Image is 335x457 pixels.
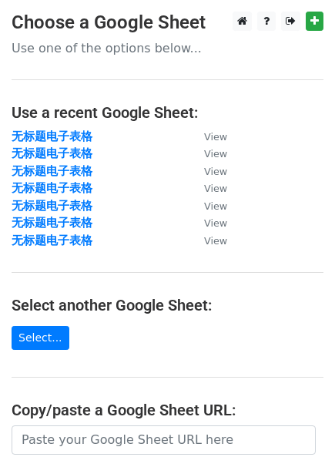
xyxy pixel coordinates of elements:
[12,234,92,247] a: 无标题电子表格
[12,164,92,178] a: 无标题电子表格
[204,183,227,194] small: View
[12,146,92,160] a: 无标题电子表格
[12,425,316,455] input: Paste your Google Sheet URL here
[189,164,227,178] a: View
[12,181,92,195] a: 无标题电子表格
[204,131,227,143] small: View
[189,199,227,213] a: View
[189,146,227,160] a: View
[12,12,323,34] h3: Choose a Google Sheet
[189,234,227,247] a: View
[204,148,227,160] small: View
[204,217,227,229] small: View
[12,326,69,350] a: Select...
[189,181,227,195] a: View
[204,200,227,212] small: View
[12,103,323,122] h4: Use a recent Google Sheet:
[12,216,92,230] a: 无标题电子表格
[12,199,92,213] a: 无标题电子表格
[12,401,323,419] h4: Copy/paste a Google Sheet URL:
[204,235,227,247] small: View
[189,216,227,230] a: View
[204,166,227,177] small: View
[12,129,92,143] a: 无标题电子表格
[189,129,227,143] a: View
[12,296,323,314] h4: Select another Google Sheet:
[12,40,323,56] p: Use one of the options below...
